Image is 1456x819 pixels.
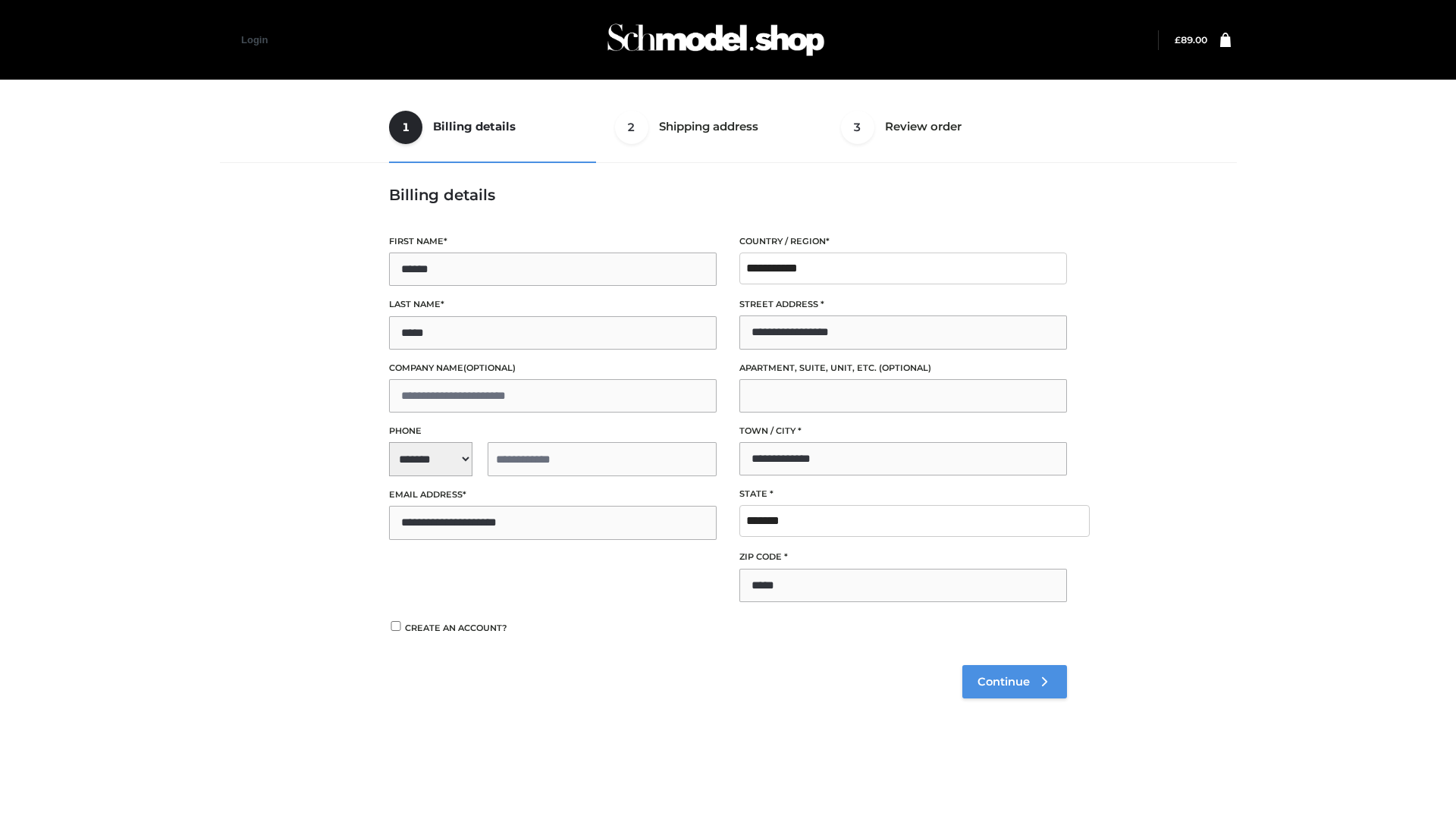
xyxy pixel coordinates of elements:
input: Create an account? [389,621,403,631]
label: Street address [739,297,1067,312]
label: Company name [389,361,717,375]
label: Phone [389,424,717,438]
label: State [739,487,1067,501]
label: Country / Region [739,234,1067,249]
label: Email address [389,488,717,502]
span: Continue [977,675,1030,689]
span: £ [1175,34,1181,45]
label: ZIP Code [739,550,1067,564]
h3: Billing details [389,186,1067,204]
img: Schmodel Admin 964 [602,10,830,70]
a: £89.00 [1175,34,1207,45]
span: Create an account? [405,623,507,633]
span: (optional) [463,362,516,373]
a: Continue [962,665,1067,698]
bdi: 89.00 [1175,34,1207,45]
label: Last name [389,297,717,312]
label: Town / City [739,424,1067,438]
label: Apartment, suite, unit, etc. [739,361,1067,375]
label: First name [389,234,717,249]
a: Login [241,34,268,45]
span: (optional) [879,362,931,373]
